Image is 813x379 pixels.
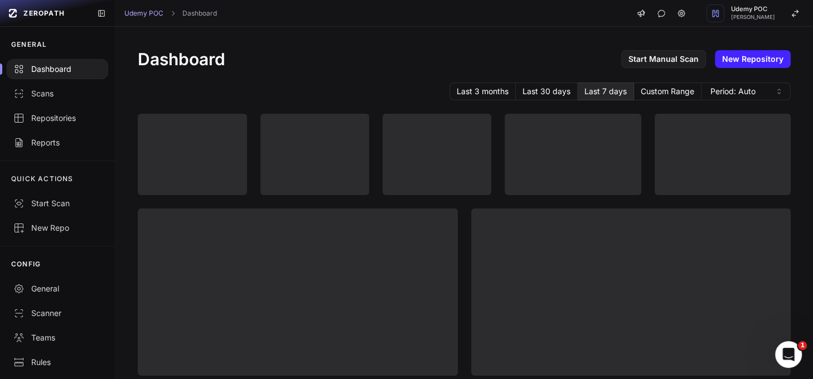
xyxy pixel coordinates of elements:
[621,50,706,68] a: Start Manual Scan
[13,308,101,319] div: Scanner
[11,260,41,269] p: CONFIG
[634,82,701,100] button: Custom Range
[13,198,101,209] div: Start Scan
[169,9,177,17] svg: chevron right,
[11,174,74,183] p: QUICK ACTIONS
[13,332,101,343] div: Teams
[13,222,101,234] div: New Repo
[13,88,101,99] div: Scans
[13,64,101,75] div: Dashboard
[578,82,634,100] button: Last 7 days
[138,49,225,69] h1: Dashboard
[13,137,101,148] div: Reports
[798,341,807,350] span: 1
[124,9,163,18] a: Udemy POC
[715,50,791,68] a: New Repository
[4,4,88,22] a: ZEROPATH
[516,82,578,100] button: Last 30 days
[731,14,775,20] span: [PERSON_NAME]
[13,113,101,124] div: Repositories
[182,9,217,18] a: Dashboard
[775,341,802,368] iframe: Intercom live chat
[449,82,516,100] button: Last 3 months
[13,283,101,294] div: General
[11,40,47,49] p: GENERAL
[13,357,101,368] div: Rules
[23,9,65,18] span: ZEROPATH
[731,6,775,12] span: Udemy POC
[710,86,756,97] span: Period: Auto
[775,87,783,96] svg: caret sort,
[124,9,217,18] nav: breadcrumb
